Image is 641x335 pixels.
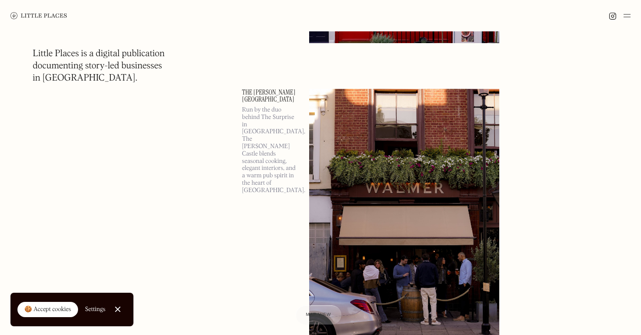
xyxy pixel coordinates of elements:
[242,89,299,103] a: The [PERSON_NAME][GEOGRAPHIC_DATA]
[33,48,165,85] h1: Little Places is a digital publication documenting story-led businesses in [GEOGRAPHIC_DATA].
[242,106,299,194] p: Run by the duo behind The Surprise in [GEOGRAPHIC_DATA], The [PERSON_NAME] Castle blends seasonal...
[85,306,106,312] div: Settings
[17,302,78,318] a: 🍪 Accept cookies
[296,305,342,325] a: Map view
[117,309,118,310] div: Close Cookie Popup
[306,312,331,317] span: Map view
[24,305,71,314] div: 🍪 Accept cookies
[85,300,106,319] a: Settings
[109,301,126,318] a: Close Cookie Popup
